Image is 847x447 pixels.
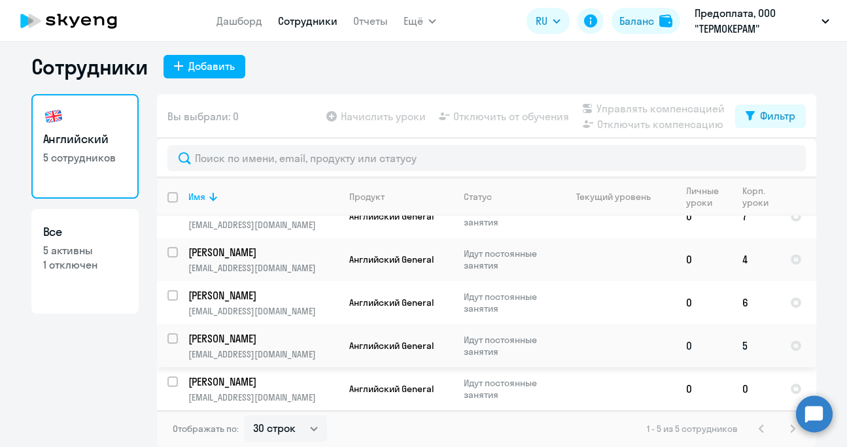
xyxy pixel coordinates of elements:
[536,13,547,29] span: RU
[732,195,780,238] td: 7
[760,108,795,124] div: Фильтр
[31,54,148,80] h1: Сотрудники
[619,13,654,29] div: Баланс
[742,185,779,208] div: Корп. уроки
[464,334,553,357] p: Идут постоянные занятия
[676,367,732,410] td: 0
[216,14,262,27] a: Дашборд
[43,131,127,148] h3: Английский
[464,205,553,228] p: Идут постоянные занятия
[676,238,732,281] td: 0
[686,185,723,208] div: Личные уроки
[349,297,434,308] span: Английский General
[43,106,64,127] img: english
[732,281,780,324] td: 6
[349,254,434,265] span: Английский General
[576,191,651,203] div: Текущий уровень
[349,210,434,222] span: Английский General
[188,288,336,303] p: [PERSON_NAME]
[404,8,436,34] button: Ещё
[188,331,336,346] p: [PERSON_NAME]
[349,191,385,203] div: Продукт
[188,288,338,303] a: [PERSON_NAME]
[732,238,780,281] td: 4
[564,191,675,203] div: Текущий уровень
[31,94,139,199] a: Английский5 сотрудников
[188,262,338,274] p: [EMAIL_ADDRESS][DOMAIN_NAME]
[676,281,732,324] td: 0
[464,291,553,314] p: Идут постоянные занятия
[188,219,338,231] p: [EMAIL_ADDRESS][DOMAIN_NAME]
[695,5,816,37] p: Предоплата, ООО "ТЕРМОКЕРАМ"
[188,331,338,346] a: [PERSON_NAME]
[43,223,127,240] h3: Все
[464,377,553,401] p: Идут постоянные занятия
[742,185,770,208] div: Корп. уроки
[527,8,570,34] button: RU
[688,5,836,37] button: Предоплата, ООО "ТЕРМОКЕРАМ"
[43,243,127,257] p: 5 активны
[31,209,139,314] a: Все5 активны1 отключен
[164,55,245,78] button: Добавить
[173,423,239,435] span: Отображать по:
[353,14,388,27] a: Отчеты
[188,374,336,389] p: [PERSON_NAME]
[188,191,205,203] div: Имя
[647,423,738,435] span: 1 - 5 из 5 сотрудников
[188,191,338,203] div: Имя
[167,108,239,124] span: Вы выбрали: 0
[43,257,127,272] p: 1 отключен
[43,150,127,165] p: 5 сотрудников
[278,14,337,27] a: Сотрудники
[188,245,336,259] p: [PERSON_NAME]
[349,383,434,395] span: Английский General
[676,195,732,238] td: 0
[188,348,338,360] p: [EMAIL_ADDRESS][DOMAIN_NAME]
[188,374,338,389] a: [PERSON_NAME]
[188,391,338,403] p: [EMAIL_ADDRESS][DOMAIN_NAME]
[464,191,492,203] div: Статус
[349,340,434,352] span: Английский General
[735,105,806,128] button: Фильтр
[188,245,338,259] a: [PERSON_NAME]
[732,367,780,410] td: 0
[188,305,338,317] p: [EMAIL_ADDRESS][DOMAIN_NAME]
[167,145,806,171] input: Поиск по имени, email, продукту или статусу
[686,185,731,208] div: Личные уроки
[732,324,780,367] td: 5
[188,58,235,74] div: Добавить
[612,8,680,34] button: Балансbalance
[349,191,453,203] div: Продукт
[676,324,732,367] td: 0
[404,13,423,29] span: Ещё
[464,191,553,203] div: Статус
[659,14,672,27] img: balance
[464,248,553,271] p: Идут постоянные занятия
